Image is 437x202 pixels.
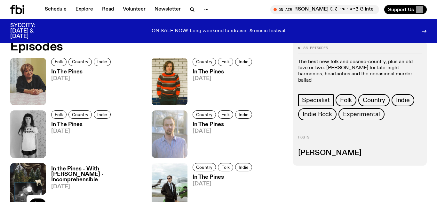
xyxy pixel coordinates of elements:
span: Country [363,97,385,104]
a: Folk [218,163,233,171]
a: Indie [235,110,252,119]
a: Indie [235,58,252,66]
span: [DATE] [51,184,144,190]
span: Country [196,59,212,64]
a: Folk [51,110,67,119]
span: Country [72,112,88,117]
span: Specialist [302,97,330,104]
a: Folk [218,110,233,119]
span: Indie [97,112,107,117]
a: Schedule [41,5,70,14]
a: Folk [336,94,356,106]
span: [DATE] [193,76,254,81]
button: On AirThe Bridge with [PERSON_NAME] ପ꒰ ˶• ༝ •˶꒱ଓ Interview w/[PERSON_NAME] [270,5,379,14]
span: Indie [239,112,249,117]
span: Indie Rock [303,111,332,118]
span: Support Us [388,7,414,12]
a: Country [68,110,92,119]
h3: In the Pines - With [PERSON_NAME] - Incomprehensible [51,166,144,183]
span: Experimental [343,111,380,118]
span: Country [196,112,212,117]
a: Indie [94,58,111,66]
a: In The Pines[DATE] [46,69,113,105]
a: Country [68,58,92,66]
span: Indie [396,97,410,104]
h2: Hosts [298,136,422,143]
h3: In The Pines [193,69,254,75]
h3: SYDCITY: [DATE] & [DATE] [10,23,51,39]
p: ON SALE NOW! Long weekend fundraiser & music festival [152,28,285,34]
span: Folk [221,165,230,170]
a: Country [193,163,216,171]
a: In The Pines[DATE] [46,122,113,158]
a: Country [193,58,216,66]
a: Folk [218,58,233,66]
span: Indie [239,165,249,170]
span: 86 episodes [303,46,328,50]
h3: In The Pines [193,122,254,127]
a: Indie [235,163,252,171]
a: Country [193,110,216,119]
a: Folk [51,58,67,66]
a: In The Pines[DATE] [187,122,254,158]
span: [DATE] [51,129,113,134]
h2: Episodes [10,41,285,53]
span: Folk [221,59,230,64]
a: Read [98,5,118,14]
a: Experimental [338,108,385,120]
p: The best new folk and cosmic-country, plus an old fave or two. [PERSON_NAME] for late-night harmo... [298,59,422,84]
a: Newsletter [151,5,185,14]
span: Country [72,59,88,64]
a: Indie [94,110,111,119]
a: Specialist [298,94,334,106]
a: Country [358,94,390,106]
span: Country [196,165,212,170]
a: In The Pines[DATE] [187,69,254,105]
span: Folk [340,97,352,104]
a: Indie [392,94,414,106]
span: [DATE] [51,76,113,81]
h3: In The Pines [193,175,254,180]
a: Explore [72,5,97,14]
h3: In The Pines [51,69,113,75]
h3: In The Pines [51,122,113,127]
span: Folk [221,112,230,117]
span: Indie [239,59,249,64]
h3: [PERSON_NAME] [298,150,422,157]
span: Indie [97,59,107,64]
button: Support Us [384,5,427,14]
span: Folk [55,112,63,117]
span: [DATE] [193,129,254,134]
a: Indie Rock [298,108,337,120]
span: [DATE] [193,181,254,187]
span: Folk [55,59,63,64]
a: Volunteer [119,5,149,14]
